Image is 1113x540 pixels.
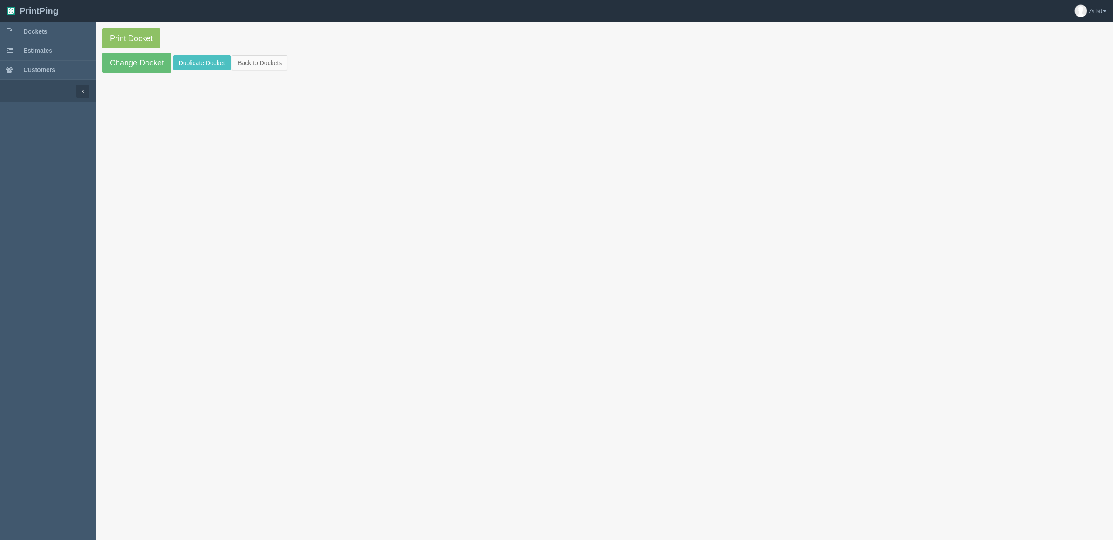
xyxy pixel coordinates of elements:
span: Customers [24,66,55,73]
a: Back to Dockets [232,55,287,70]
span: Estimates [24,47,52,54]
a: Print Docket [102,28,160,48]
img: avatar_default-7531ab5dedf162e01f1e0bb0964e6a185e93c5c22dfe317fb01d7f8cd2b1632c.jpg [1075,5,1087,17]
span: Dockets [24,28,47,35]
img: logo-3e63b451c926e2ac314895c53de4908e5d424f24456219fb08d385ab2e579770.png [7,7,15,15]
a: Change Docket [102,53,171,73]
a: Duplicate Docket [173,55,231,70]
